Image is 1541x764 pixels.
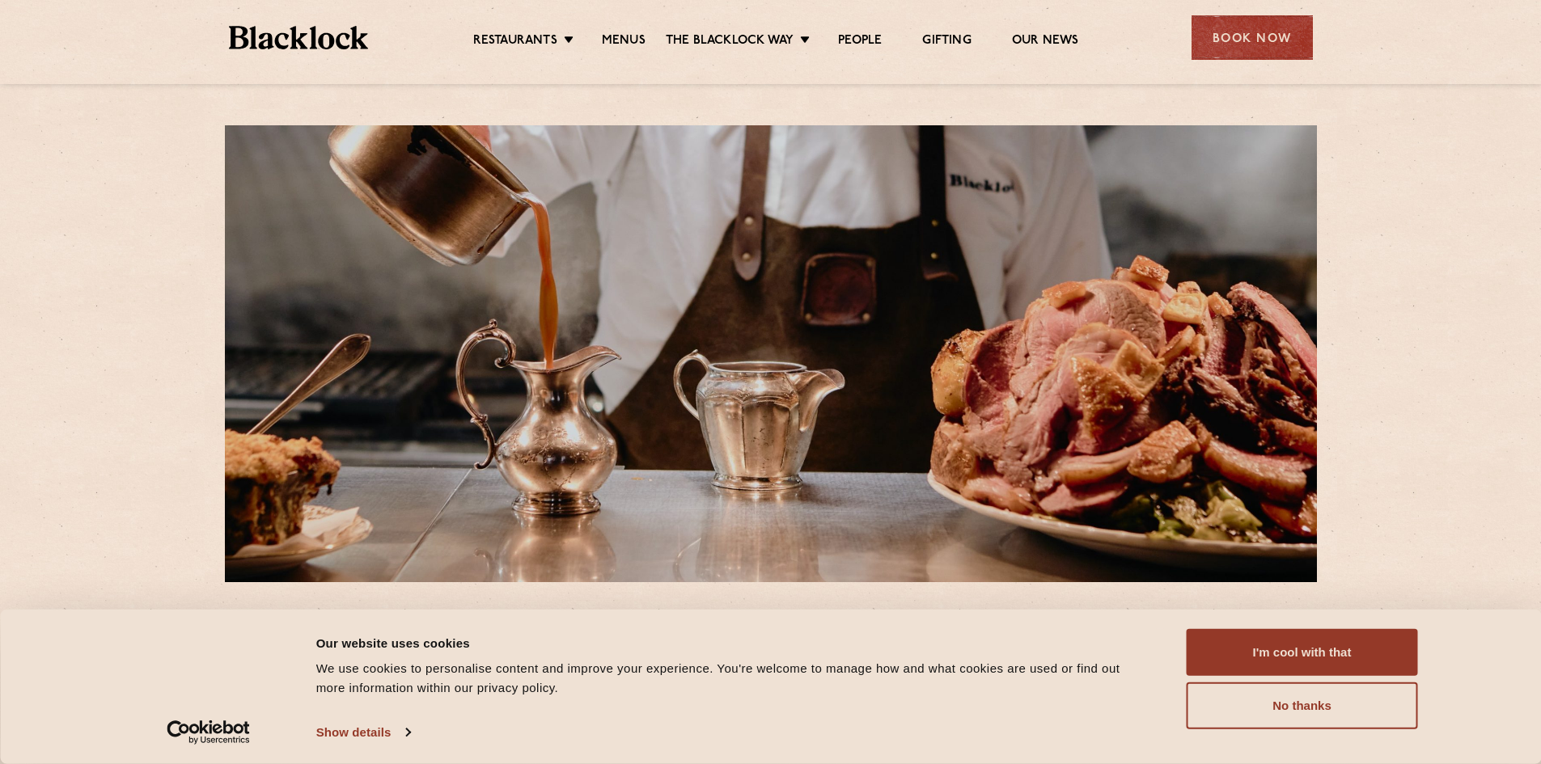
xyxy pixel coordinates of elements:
[316,720,410,745] a: Show details
[666,33,794,51] a: The Blacklock Way
[1187,682,1418,729] button: No thanks
[602,33,646,51] a: Menus
[922,33,971,51] a: Gifting
[316,633,1150,652] div: Our website uses cookies
[229,26,369,49] img: BL_Textured_Logo-footer-cropped.svg
[1192,15,1313,60] div: Book Now
[473,33,557,51] a: Restaurants
[138,720,279,745] a: Usercentrics Cookiebot - opens in a new window
[316,659,1150,698] div: We use cookies to personalise content and improve your experience. You're welcome to manage how a...
[1012,33,1079,51] a: Our News
[838,33,882,51] a: People
[1187,629,1418,676] button: I'm cool with that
